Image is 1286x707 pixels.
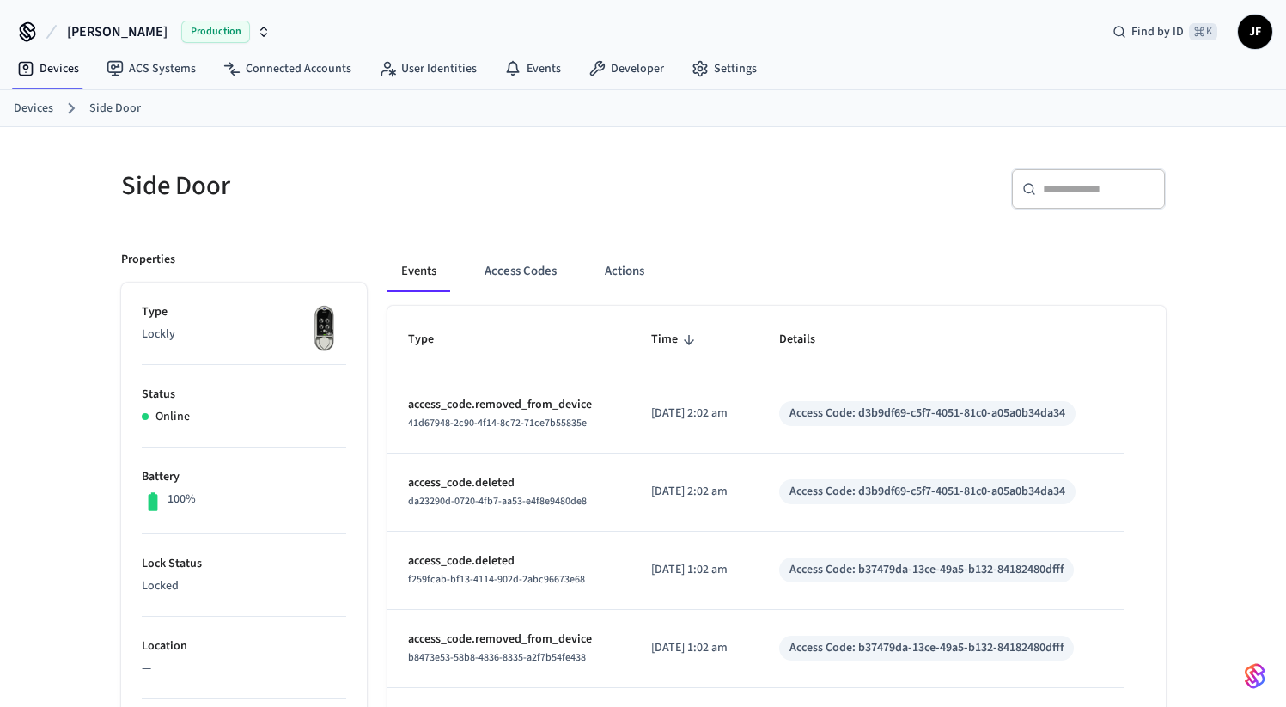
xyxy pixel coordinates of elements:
[168,491,196,509] p: 100%
[408,650,586,665] span: b8473e53-58b8-4836-8335-a2f7b54fe438
[3,53,93,84] a: Devices
[408,552,610,570] p: access_code.deleted
[408,631,610,649] p: access_code.removed_from_device
[142,303,346,321] p: Type
[651,483,738,501] p: [DATE] 2:02 am
[789,405,1065,423] div: Access Code: d3b9df69-c5f7-4051-81c0-a05a0b34da34
[93,53,210,84] a: ACS Systems
[155,408,190,426] p: Online
[365,53,491,84] a: User Identities
[651,561,738,579] p: [DATE] 1:02 am
[408,396,610,414] p: access_code.removed_from_device
[408,494,587,509] span: da23290d-0720-4fb7-aa53-e4f8e9480de8
[142,577,346,595] p: Locked
[210,53,365,84] a: Connected Accounts
[779,326,838,353] span: Details
[408,416,587,430] span: 41d67948-2c90-4f14-8c72-71ce7b55835e
[142,660,346,678] p: —
[142,468,346,486] p: Battery
[651,639,738,657] p: [DATE] 1:02 am
[1240,16,1271,47] span: JF
[387,251,1166,292] div: ant example
[142,637,346,655] p: Location
[789,483,1065,501] div: Access Code: d3b9df69-c5f7-4051-81c0-a05a0b34da34
[789,639,1064,657] div: Access Code: b37479da-13ce-49a5-b132-84182480dfff
[1189,23,1217,40] span: ⌘ K
[575,53,678,84] a: Developer
[142,386,346,404] p: Status
[1245,662,1265,690] img: SeamLogoGradient.69752ec5.svg
[1131,23,1184,40] span: Find by ID
[591,251,658,292] button: Actions
[121,251,175,269] p: Properties
[1099,16,1231,47] div: Find by ID⌘ K
[491,53,575,84] a: Events
[121,168,633,204] h5: Side Door
[67,21,168,42] span: [PERSON_NAME]
[678,53,771,84] a: Settings
[408,326,456,353] span: Type
[408,572,585,587] span: f259fcab-bf13-4114-902d-2abc96673e68
[651,405,738,423] p: [DATE] 2:02 am
[387,251,450,292] button: Events
[89,100,141,118] a: Side Door
[408,474,610,492] p: access_code.deleted
[142,326,346,344] p: Lockly
[1238,15,1272,49] button: JF
[651,326,700,353] span: Time
[142,555,346,573] p: Lock Status
[303,303,346,355] img: Lockly Vision Lock, Front
[14,100,53,118] a: Devices
[789,561,1064,579] div: Access Code: b37479da-13ce-49a5-b132-84182480dfff
[471,251,570,292] button: Access Codes
[181,21,250,43] span: Production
